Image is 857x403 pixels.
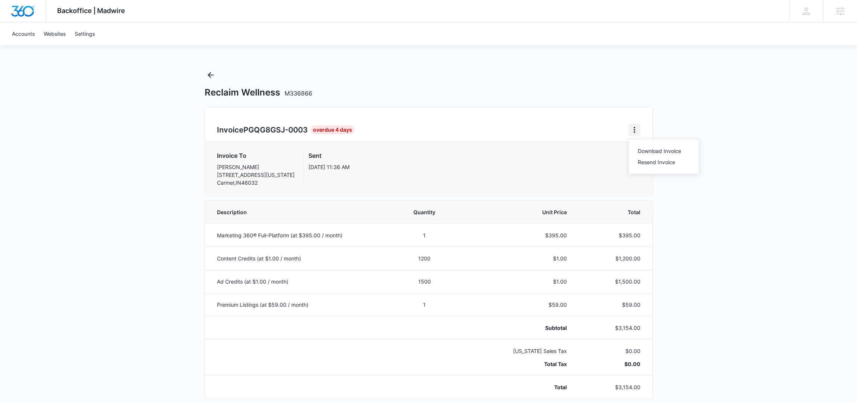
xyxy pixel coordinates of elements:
p: [US_STATE] Sales Tax [466,347,567,355]
p: $59.00 [585,301,640,309]
span: PGQG8GSJ-0003 [243,125,308,134]
div: Resend Invoice [638,160,681,165]
td: 1 [392,224,458,247]
a: Settings [70,22,99,45]
h1: Reclaim Wellness [205,87,312,98]
h2: Invoice [217,124,311,135]
button: Back [205,69,217,81]
a: Accounts [7,22,39,45]
p: Premium Listings (at $59.00 / month) [217,301,383,309]
p: Ad Credits (at $1.00 / month) [217,278,383,285]
span: M336866 [285,90,312,97]
span: Backoffice | Madwire [57,7,125,15]
p: $1.00 [466,254,567,262]
p: $1.00 [466,278,567,285]
p: Subtotal [466,324,567,332]
td: 1 [392,293,458,316]
div: Overdue 4 Days [311,125,354,134]
p: $1,500.00 [585,278,640,285]
h3: Sent [308,151,350,160]
p: Content Credits (at $1.00 / month) [217,254,383,262]
h3: Invoice To [217,151,295,160]
span: Total [585,208,640,216]
p: $0.00 [585,360,640,368]
button: Download Invoice [629,146,699,157]
p: $3,154.00 [585,383,640,391]
p: $395.00 [466,231,567,239]
a: Download Invoice [638,148,681,154]
p: $395.00 [585,231,640,239]
button: Home [628,124,640,136]
p: [PERSON_NAME] [STREET_ADDRESS][US_STATE] Carmel , IN 46032 [217,163,295,187]
span: Quantity [401,208,449,216]
p: $59.00 [466,301,567,309]
p: Marketing 360® Full-Platform (at $395.00 / month) [217,231,383,239]
p: $3,154.00 [585,324,640,332]
p: $1,200.00 [585,254,640,262]
a: Websites [39,22,70,45]
p: Total Tax [466,360,567,368]
span: Description [217,208,383,216]
p: [DATE] 11:36 AM [308,163,350,171]
td: 1200 [392,247,458,270]
button: Resend Invoice [629,157,699,168]
span: Unit Price [466,208,567,216]
p: $0.00 [585,347,640,355]
td: 1500 [392,270,458,293]
p: Total [466,383,567,391]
